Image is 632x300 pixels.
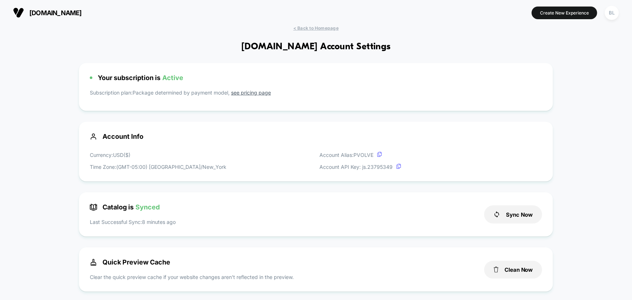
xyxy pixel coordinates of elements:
p: Subscription plan: Package determined by payment model, [90,89,542,100]
h1: [DOMAIN_NAME] Account Settings [241,42,391,52]
p: Account API Key: js. 23795349 [320,163,401,171]
button: Sync Now [484,205,542,224]
p: Currency: USD ( $ ) [90,151,226,159]
a: see pricing page [231,89,271,96]
button: Create New Experience [532,7,597,19]
p: Clear the quick preview cache if your website changes aren’t reflected in the preview. [90,273,294,281]
span: < Back to Homepage [293,25,339,31]
span: Catalog is [90,203,160,211]
span: Your subscription is [98,74,183,82]
span: Account Info [90,133,542,140]
p: Account Alias: PVOLVE [320,151,401,159]
button: [DOMAIN_NAME] [11,7,84,18]
img: Visually logo [13,7,24,18]
span: [DOMAIN_NAME] [29,9,82,17]
p: Time Zone: (GMT-05:00) [GEOGRAPHIC_DATA]/New_York [90,163,226,171]
span: Quick Preview Cache [90,258,170,266]
span: Synced [135,203,160,211]
p: Last Successful Sync: 8 minutes ago [90,218,176,226]
span: Active [162,74,183,82]
button: BL [603,5,621,20]
button: Clean Now [484,261,542,279]
div: BL [605,6,619,20]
